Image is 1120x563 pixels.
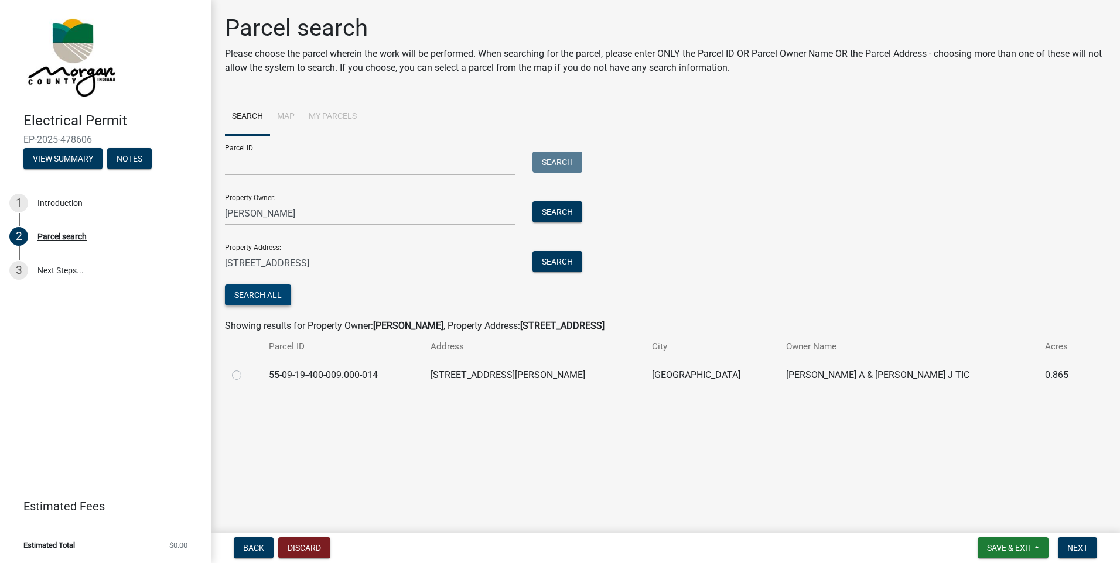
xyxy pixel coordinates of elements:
[23,12,118,100] img: Morgan County, Indiana
[243,543,264,552] span: Back
[9,194,28,212] div: 1
[520,320,605,331] strong: [STREET_ADDRESS]
[107,148,152,169] button: Notes
[234,537,274,558] button: Back
[225,14,1106,42] h1: Parcel search
[779,361,1038,389] td: [PERSON_NAME] A & [PERSON_NAME] J TIC
[1038,361,1087,389] td: 0.865
[37,232,87,241] div: Parcel search
[532,152,582,173] button: Search
[107,155,152,164] wm-modal-confirm: Notes
[225,98,270,136] a: Search
[225,284,291,305] button: Search All
[9,495,192,518] a: Estimated Fees
[23,155,103,164] wm-modal-confirm: Summary
[169,541,187,549] span: $0.00
[1067,543,1088,552] span: Next
[9,227,28,246] div: 2
[532,251,582,272] button: Search
[23,134,187,145] span: EP-2025-478606
[225,47,1106,75] p: Please choose the parcel wherein the work will be performed. When searching for the parcel, pleas...
[532,201,582,222] button: Search
[987,543,1032,552] span: Save & Exit
[373,320,443,331] strong: [PERSON_NAME]
[23,112,202,129] h4: Electrical Permit
[37,199,83,207] div: Introduction
[23,541,75,549] span: Estimated Total
[978,537,1049,558] button: Save & Exit
[262,361,424,389] td: 55-09-19-400-009.000-014
[1058,537,1097,558] button: Next
[278,537,330,558] button: Discard
[424,361,645,389] td: [STREET_ADDRESS][PERSON_NAME]
[645,361,780,389] td: [GEOGRAPHIC_DATA]
[225,319,1106,333] div: Showing results for Property Owner: , Property Address:
[1038,333,1087,361] th: Acres
[9,261,28,280] div: 3
[779,333,1038,361] th: Owner Name
[424,333,645,361] th: Address
[262,333,424,361] th: Parcel ID
[23,148,103,169] button: View Summary
[645,333,780,361] th: City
